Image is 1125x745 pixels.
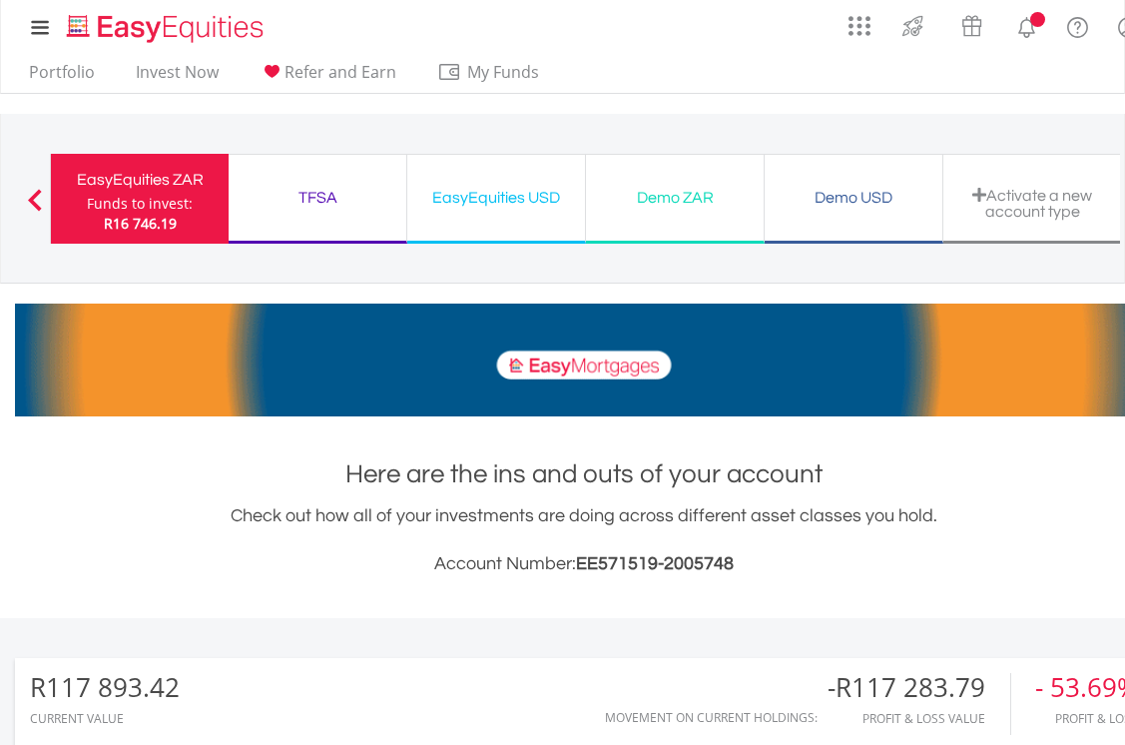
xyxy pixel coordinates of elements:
[598,184,752,212] div: Demo ZAR
[955,187,1109,220] div: Activate a new account type
[284,61,396,83] span: Refer and Earn
[1052,5,1103,45] a: FAQ's and Support
[63,166,217,194] div: EasyEquities ZAR
[836,5,883,37] a: AppsGrid
[241,184,394,212] div: TFSA
[63,12,272,45] img: EasyEquities_Logo.png
[419,184,573,212] div: EasyEquities USD
[828,712,1010,725] div: Profit & Loss Value
[21,62,103,93] a: Portfolio
[848,15,870,37] img: grid-menu-icon.svg
[30,673,180,702] div: R117 893.42
[1001,5,1052,45] a: Notifications
[437,59,568,85] span: My Funds
[104,214,177,233] span: R16 746.19
[605,711,818,724] div: Movement on Current Holdings:
[942,5,1001,42] a: Vouchers
[777,184,930,212] div: Demo USD
[955,10,988,42] img: vouchers-v2.svg
[59,5,272,45] a: Home page
[87,194,193,214] div: Funds to invest:
[828,673,1010,702] div: -R117 283.79
[896,10,929,42] img: thrive-v2.svg
[252,62,404,93] a: Refer and Earn
[576,554,734,573] span: EE571519-2005748
[128,62,227,93] a: Invest Now
[30,712,180,725] div: CURRENT VALUE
